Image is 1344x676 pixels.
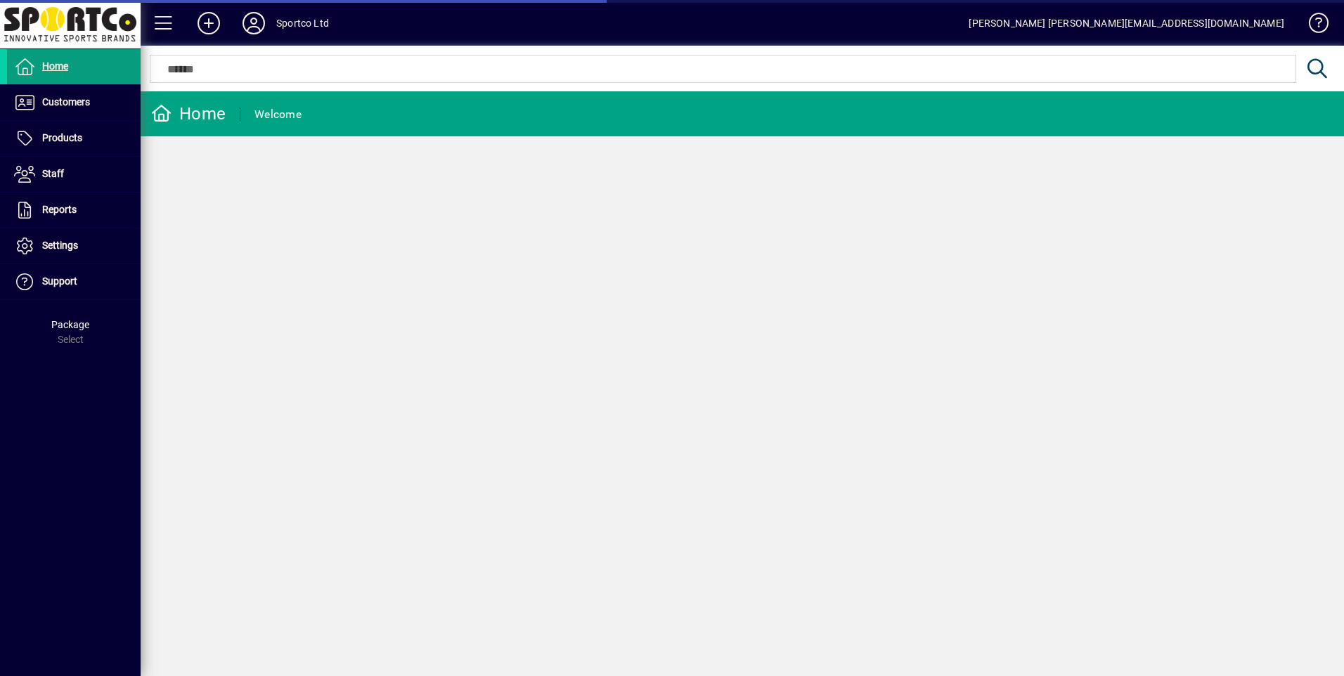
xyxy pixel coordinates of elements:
a: Staff [7,157,141,192]
span: Home [42,60,68,72]
span: Staff [42,168,64,179]
div: Home [151,103,226,125]
a: Knowledge Base [1298,3,1326,48]
span: Package [51,319,89,330]
span: Support [42,275,77,287]
div: [PERSON_NAME] [PERSON_NAME][EMAIL_ADDRESS][DOMAIN_NAME] [969,12,1284,34]
span: Reports [42,204,77,215]
a: Support [7,264,141,299]
a: Customers [7,85,141,120]
div: Sportco Ltd [276,12,329,34]
a: Reports [7,193,141,228]
div: Welcome [254,103,302,126]
span: Products [42,132,82,143]
a: Settings [7,228,141,264]
span: Settings [42,240,78,251]
button: Add [186,11,231,36]
button: Profile [231,11,276,36]
a: Products [7,121,141,156]
span: Customers [42,96,90,108]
